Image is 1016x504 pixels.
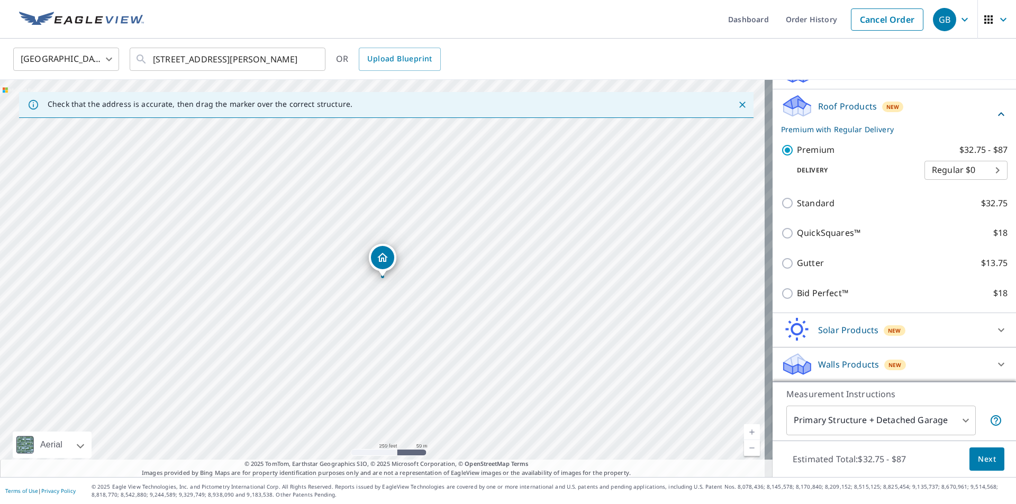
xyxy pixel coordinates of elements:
p: Estimated Total: $32.75 - $87 [784,447,914,471]
div: Walls ProductsNew [781,352,1008,377]
div: Aerial [37,432,66,458]
p: Walls Products [818,358,879,371]
a: Terms [511,460,529,468]
div: Regular $0 [924,155,1008,185]
div: OR [336,48,441,71]
p: Solar Products [818,324,878,336]
div: [GEOGRAPHIC_DATA] [13,44,119,74]
p: Roof Products [818,100,877,113]
div: Roof ProductsNewPremium with Regular Delivery [781,94,1008,135]
div: Primary Structure + Detached Garage [786,406,976,435]
a: OpenStreetMap [465,460,509,468]
button: Close [736,98,749,112]
p: © 2025 Eagle View Technologies, Inc. and Pictometry International Corp. All Rights Reserved. Repo... [92,483,1011,499]
p: Delivery [781,166,924,175]
p: Measurement Instructions [786,388,1002,400]
p: $18 [993,226,1008,240]
button: Next [969,447,1004,471]
a: Terms of Use [5,487,38,494]
p: Check that the address is accurate, then drag the marker over the correct structure. [48,99,352,109]
div: Dropped pin, building 1, Residential property, 905 Glen Oaks Ter West Des Moines, IA 50266 [369,244,396,277]
p: $18 [993,287,1008,300]
div: Aerial [13,432,92,458]
p: $13.75 [981,256,1008,270]
p: Premium [797,143,834,157]
p: $32.75 [981,197,1008,210]
img: EV Logo [19,12,144,28]
div: Solar ProductsNew [781,317,1008,343]
a: Privacy Policy [41,487,76,494]
p: Bid Perfect™ [797,287,848,300]
span: Next [978,453,996,466]
a: Current Level 17, Zoom Out [744,440,760,456]
p: Premium with Regular Delivery [781,124,995,135]
a: Cancel Order [851,8,923,31]
div: GB [933,8,956,31]
p: QuickSquares™ [797,226,860,240]
p: | [5,488,76,494]
span: © 2025 TomTom, Earthstar Geographics SIO, © 2025 Microsoft Corporation, © [244,460,529,469]
p: Gutter [797,256,824,270]
span: Upload Blueprint [367,52,432,66]
a: Current Level 17, Zoom In [744,424,760,440]
span: New [886,103,900,111]
a: Upload Blueprint [359,48,440,71]
span: New [888,361,902,369]
p: Standard [797,197,834,210]
input: Search by address or latitude-longitude [153,44,304,74]
span: New [888,326,901,335]
p: $32.75 - $87 [959,143,1008,157]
